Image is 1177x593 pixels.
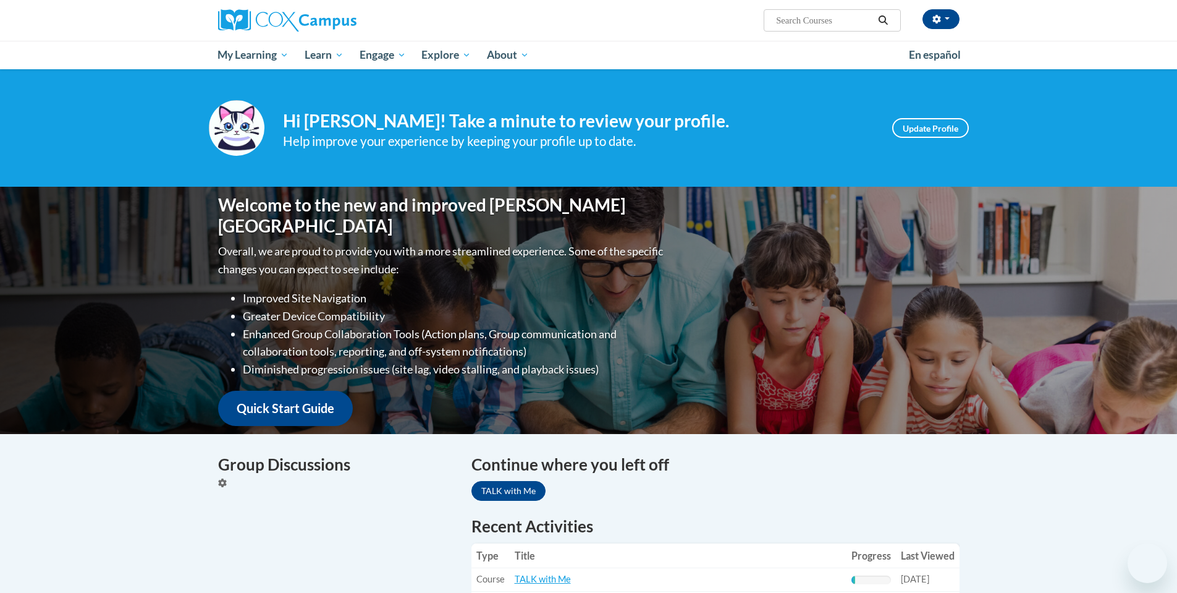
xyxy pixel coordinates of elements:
button: Account Settings [922,9,960,29]
li: Improved Site Navigation [243,289,666,307]
div: Help improve your experience by keeping your profile up to date. [283,131,874,151]
a: Quick Start Guide [218,391,353,426]
a: Engage [352,41,414,69]
iframe: Button to launch messaging window [1128,544,1167,583]
a: Cox Campus [218,9,453,32]
li: Diminished progression issues (site lag, video stalling, and playback issues) [243,360,666,378]
p: Overall, we are proud to provide you with a more streamlined experience. Some of the specific cha... [218,242,666,278]
span: My Learning [217,48,289,62]
a: Update Profile [892,118,969,138]
th: Progress [846,544,896,568]
li: Enhanced Group Collaboration Tools (Action plans, Group communication and collaboration tools, re... [243,325,666,361]
a: Learn [297,41,352,69]
span: Course [476,574,505,584]
th: Last Viewed [896,544,960,568]
a: En español [901,42,969,68]
span: [DATE] [901,574,929,584]
th: Type [471,544,510,568]
h4: Group Discussions [218,453,453,477]
li: Greater Device Compatibility [243,307,666,325]
button: Search [874,13,892,28]
img: Profile Image [209,100,264,156]
a: TALK with Me [471,481,546,501]
span: En español [909,48,961,61]
span: About [487,48,529,62]
h4: Continue where you left off [471,453,960,477]
span: Engage [360,48,406,62]
div: Main menu [200,41,978,69]
a: My Learning [210,41,297,69]
th: Title [510,544,846,568]
input: Search Courses [775,13,874,28]
h1: Recent Activities [471,515,960,537]
span: Learn [305,48,344,62]
span: Explore [421,48,471,62]
h1: Welcome to the new and improved [PERSON_NAME][GEOGRAPHIC_DATA] [218,195,666,236]
h4: Hi [PERSON_NAME]! Take a minute to review your profile. [283,111,874,132]
a: About [479,41,537,69]
img: Cox Campus [218,9,356,32]
div: Progress, % [851,576,855,584]
a: Explore [413,41,479,69]
a: TALK with Me [515,574,571,584]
